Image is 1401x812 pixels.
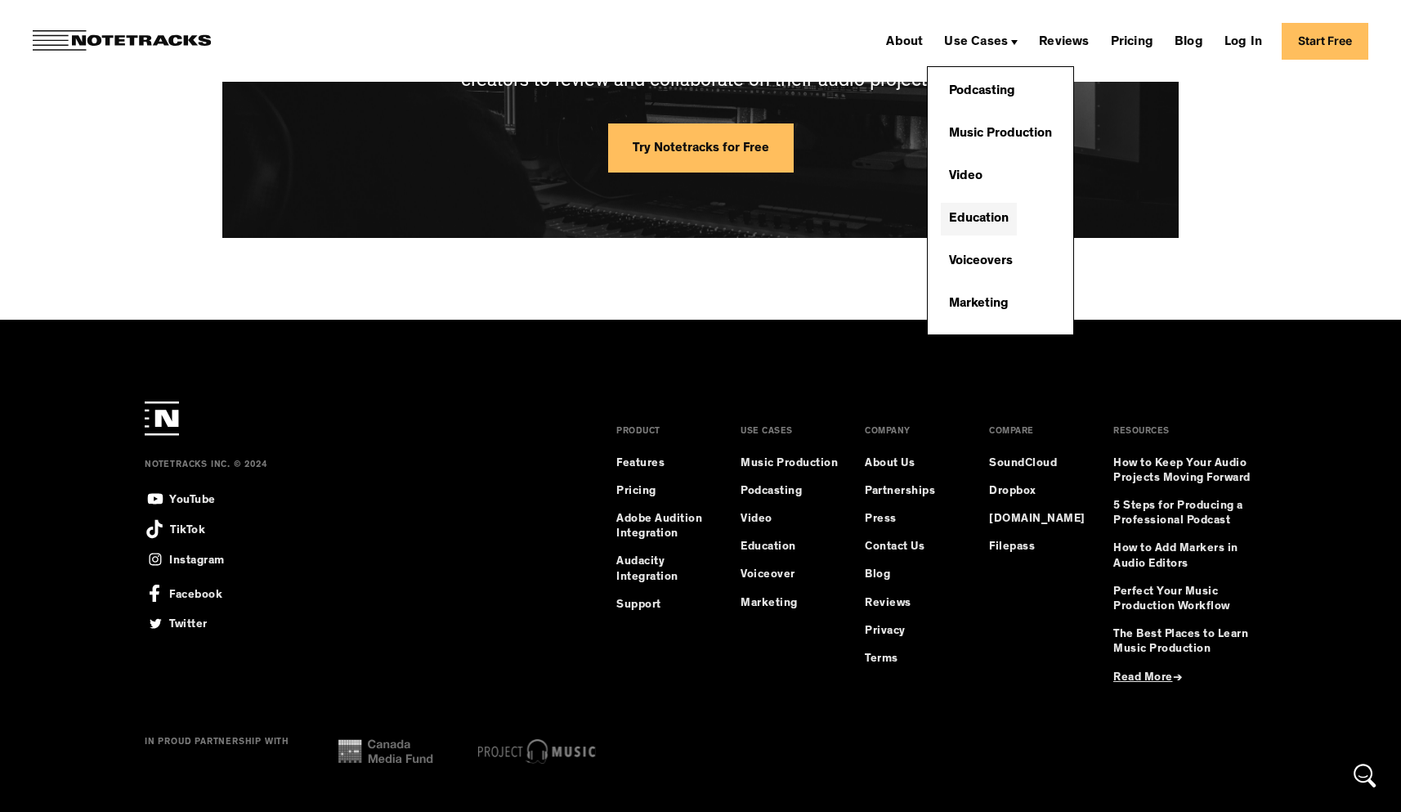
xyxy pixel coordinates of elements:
[741,484,802,499] a: Podcasting
[145,488,216,509] a: YouTube
[478,739,596,764] img: project music logo
[865,484,935,499] a: Partnerships
[938,28,1024,54] div: Use Cases
[338,739,433,764] img: cana media fund logo
[1113,541,1256,571] a: How to Add Markers in Audio Editors
[616,428,660,456] div: PRODUCT
[169,580,222,603] div: Facebook
[145,580,222,603] a: Facebook
[1104,28,1160,54] a: Pricing
[1113,585,1256,614] a: Perfect Your Music Production Workflow
[1345,756,1385,796] div: Open Intercom Messenger
[741,512,772,527] a: Video
[145,612,208,634] a: Twitter
[941,288,1017,321] a: Marketing
[616,456,665,471] a: Features
[865,652,898,666] a: Terms
[616,554,714,584] a: Audacity Integration
[865,624,906,639] a: Privacy
[1032,28,1095,54] a: Reviews
[865,428,911,456] div: COMPANY
[989,456,1057,471] a: SoundCloud
[1168,28,1210,54] a: Blog
[865,596,911,611] a: Reviews
[865,540,924,554] a: Contact Us
[145,549,225,570] a: Instagram
[989,540,1035,554] a: Filepass
[741,456,838,471] a: Music Production
[1113,671,1182,685] a: Read More→
[1282,23,1368,60] a: Start Free
[169,489,216,508] div: YouTube
[941,118,1060,150] a: Music Production
[941,75,1023,108] a: Podcasting
[941,203,1017,236] a: Education
[1113,672,1173,684] span: Read More
[989,428,1034,456] div: COMPARE
[927,54,1074,335] nav: Use Cases
[170,519,205,538] div: TikTok
[169,613,208,632] div: Twitter
[941,245,1021,278] a: Voiceovers
[989,512,1085,527] a: [DOMAIN_NAME]
[1113,456,1256,486] a: How to Keep Your Audio Projects Moving Forward
[608,123,794,173] a: Try Notetracks for Free
[741,568,795,582] a: Voiceover
[616,512,714,541] a: Adobe Audition Integration
[865,568,890,582] a: Blog
[941,160,991,193] a: Video
[1218,28,1269,54] a: Log In
[1113,627,1256,657] a: The Best Places to Learn Music Production
[169,550,225,568] div: Instagram
[944,36,1008,49] div: Use Cases
[741,428,793,456] div: USE CASES
[616,484,656,499] a: Pricing
[865,456,915,471] a: About Us
[145,460,547,488] div: NOTETRACKS INC. © 2024
[145,738,289,765] div: IN PROUD PARTNERSHIP WITH
[1113,499,1256,528] a: 5 Steps for Producing a Professional Podcast
[989,484,1036,499] a: Dropbox
[741,596,798,611] a: Marketing
[865,512,897,527] a: Press
[145,519,205,539] a: TikTok
[1113,428,1170,456] div: RESOURCES
[616,598,661,612] a: Support
[880,28,929,54] a: About
[741,540,796,554] a: Education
